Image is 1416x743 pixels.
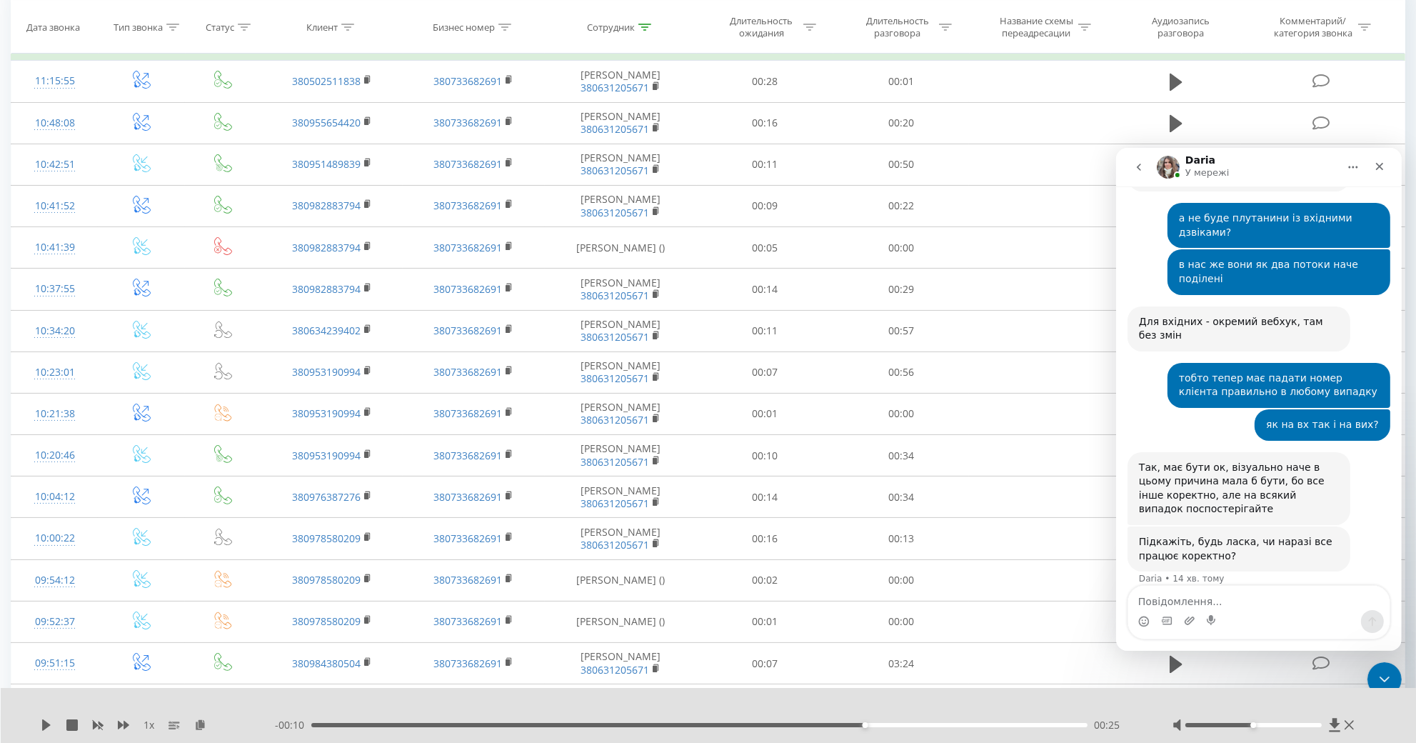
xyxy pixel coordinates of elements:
[433,21,495,33] div: Бизнес номер
[581,206,649,219] a: 380631205671
[26,21,80,33] div: Дата звонка
[26,67,84,95] div: 11:15:55
[545,518,697,559] td: [PERSON_NAME]
[545,435,697,477] td: [PERSON_NAME]
[587,21,635,33] div: Сотрудник
[26,608,84,636] div: 09:52:37
[697,518,833,559] td: 00:16
[697,185,833,226] td: 00:09
[581,289,649,302] a: 380631205671
[697,559,833,601] td: 00:02
[545,227,697,269] td: [PERSON_NAME] ()
[581,455,649,469] a: 380631205671
[433,365,502,379] a: 380733682691
[545,144,697,185] td: [PERSON_NAME]
[697,684,833,726] td: 00:17
[275,718,311,732] span: - 00:10
[581,413,649,427] a: 380631205671
[998,15,1075,39] div: Название схемы переадресации
[545,559,697,601] td: [PERSON_NAME] ()
[723,15,800,39] div: Длительность ожидания
[1271,15,1355,39] div: Комментарий/категория звонка
[433,74,502,88] a: 380733682691
[581,497,649,510] a: 380631205671
[433,116,502,129] a: 380733682691
[433,657,502,670] a: 380733682691
[581,122,649,136] a: 380631205671
[114,21,163,33] div: Тип звонка
[26,649,84,677] div: 09:51:15
[433,449,502,462] a: 380733682691
[292,449,361,462] a: 380953190994
[433,324,502,337] a: 380733682691
[292,282,361,296] a: 380982883794
[26,359,84,387] div: 10:23:01
[545,601,697,642] td: [PERSON_NAME] ()
[697,435,833,477] td: 00:10
[581,663,649,677] a: 380631205671
[545,269,697,310] td: [PERSON_NAME]
[433,157,502,171] a: 380733682691
[292,324,361,337] a: 380634239402
[292,199,361,212] a: 380982883794
[292,532,361,545] a: 380978580209
[26,109,84,137] div: 10:48:08
[833,477,970,518] td: 00:34
[433,573,502,587] a: 380733682691
[697,269,833,310] td: 00:14
[1251,722,1257,728] div: Accessibility label
[833,435,970,477] td: 00:34
[833,310,970,351] td: 00:57
[292,157,361,171] a: 380951489839
[545,351,697,393] td: [PERSON_NAME]
[433,614,502,628] a: 380733682691
[26,524,84,552] div: 10:00:22
[433,532,502,545] a: 380733682691
[433,199,502,212] a: 380733682691
[697,144,833,185] td: 00:11
[1367,662,1402,697] iframe: Intercom live chat
[697,601,833,642] td: 00:01
[306,21,338,33] div: Клиент
[697,351,833,393] td: 00:07
[833,601,970,642] td: 00:00
[292,573,361,587] a: 380978580209
[1116,148,1402,651] iframe: Intercom live chat
[292,657,361,670] a: 380984380504
[292,614,361,628] a: 380978580209
[697,393,833,434] td: 00:01
[545,310,697,351] td: [PERSON_NAME]
[697,61,833,102] td: 00:28
[545,643,697,684] td: [PERSON_NAME]
[292,365,361,379] a: 380953190994
[292,490,361,504] a: 380976387276
[581,371,649,385] a: 380631205671
[833,559,970,601] td: 00:00
[697,102,833,144] td: 00:16
[26,192,84,220] div: 10:41:52
[581,164,649,177] a: 380631205671
[581,81,649,94] a: 380631205671
[833,351,970,393] td: 00:56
